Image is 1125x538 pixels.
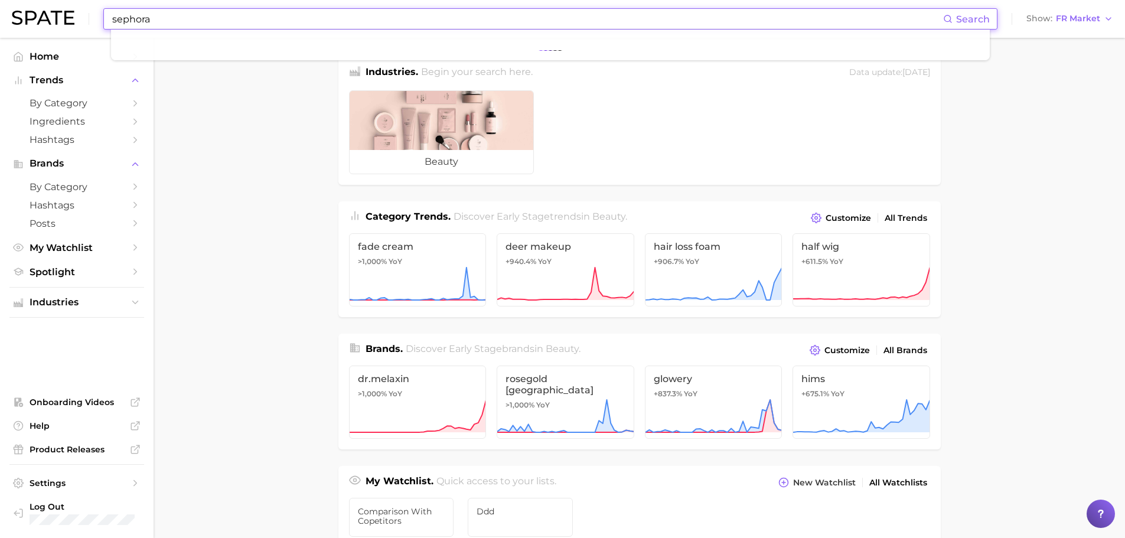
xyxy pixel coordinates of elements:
[775,474,858,491] button: New Watchlist
[801,389,829,398] span: +675.1%
[30,478,124,488] span: Settings
[506,373,625,396] span: rosegold [GEOGRAPHIC_DATA]
[9,498,144,529] a: Log out. Currently logged in with e-mail yemin@goodai-global.com.
[831,389,844,399] span: YoY
[654,389,682,398] span: +837.3%
[349,498,454,537] a: comparison with copetitors
[30,158,124,169] span: Brands
[654,241,774,252] span: hair loss foam
[546,343,579,354] span: beauty
[801,241,921,252] span: half wig
[111,9,943,29] input: Search here for a brand, industry, or ingredient
[349,366,487,439] a: dr.melaxin>1,000% YoY
[497,233,634,307] a: deer makeup+940.4% YoY
[9,214,144,233] a: Posts
[885,213,927,223] span: All Trends
[406,343,581,354] span: Discover Early Stage brands in .
[9,71,144,89] button: Trends
[358,257,387,266] span: >1,000%
[801,373,921,384] span: hims
[9,112,144,131] a: Ingredients
[389,257,402,266] span: YoY
[30,420,124,431] span: Help
[793,366,930,439] a: hims+675.1% YoY
[366,474,433,491] h1: My Watchlist.
[645,233,782,307] a: hair loss foam+906.7% YoY
[30,218,124,229] span: Posts
[881,343,930,358] a: All Brands
[497,366,634,439] a: rosegold [GEOGRAPHIC_DATA]>1,000% YoY
[684,389,697,399] span: YoY
[468,498,573,537] a: ddd
[30,97,124,109] span: by Category
[9,155,144,172] button: Brands
[1056,15,1100,22] span: FR Market
[30,200,124,211] span: Hashtags
[421,65,533,81] h2: Begin your search here.
[30,242,124,253] span: My Watchlist
[358,373,478,384] span: dr.melaxin
[506,241,625,252] span: deer makeup
[30,116,124,127] span: Ingredients
[366,211,451,222] span: Category Trends .
[869,478,927,488] span: All Watchlists
[30,266,124,278] span: Spotlight
[350,150,533,174] span: beauty
[389,389,402,399] span: YoY
[9,393,144,411] a: Onboarding Videos
[9,94,144,112] a: by Category
[30,397,124,407] span: Onboarding Videos
[9,417,144,435] a: Help
[883,345,927,356] span: All Brands
[358,241,478,252] span: fade cream
[686,257,699,266] span: YoY
[506,257,536,266] span: +940.4%
[826,213,871,223] span: Customize
[358,507,445,526] span: comparison with copetitors
[866,475,930,491] a: All Watchlists
[436,474,556,491] h2: Quick access to your lists.
[30,134,124,145] span: Hashtags
[30,501,142,512] span: Log Out
[1026,15,1052,22] span: Show
[454,211,627,222] span: Discover Early Stage trends in .
[9,294,144,311] button: Industries
[9,239,144,257] a: My Watchlist
[9,474,144,492] a: Settings
[366,65,418,81] h1: Industries.
[30,75,124,86] span: Trends
[654,257,684,266] span: +906.7%
[1023,11,1116,27] button: ShowFR Market
[592,211,625,222] span: beauty
[654,373,774,384] span: glowery
[349,90,534,174] a: beauty
[645,366,782,439] a: glowery+837.3% YoY
[477,507,564,516] span: ddd
[30,444,124,455] span: Product Releases
[793,478,856,488] span: New Watchlist
[9,131,144,149] a: Hashtags
[824,345,870,356] span: Customize
[30,297,124,308] span: Industries
[9,441,144,458] a: Product Releases
[536,400,550,410] span: YoY
[506,400,534,409] span: >1,000%
[9,47,144,66] a: Home
[830,257,843,266] span: YoY
[808,210,873,226] button: Customize
[9,178,144,196] a: by Category
[9,196,144,214] a: Hashtags
[882,210,930,226] a: All Trends
[538,257,552,266] span: YoY
[30,181,124,193] span: by Category
[30,51,124,62] span: Home
[366,343,403,354] span: Brands .
[801,257,828,266] span: +611.5%
[793,233,930,307] a: half wig+611.5% YoY
[9,263,144,281] a: Spotlight
[956,14,990,25] span: Search
[807,342,872,358] button: Customize
[349,233,487,307] a: fade cream>1,000% YoY
[12,11,74,25] img: SPATE
[849,65,930,81] div: Data update: [DATE]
